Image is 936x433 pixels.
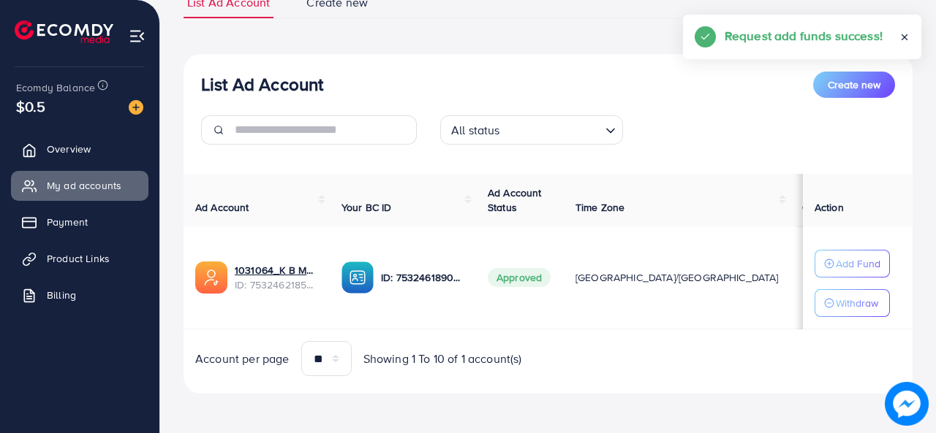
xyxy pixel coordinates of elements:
[235,263,318,277] a: 1031064_K B Martt_1753788033448
[47,215,88,229] span: Payment
[488,185,542,215] span: Ad Account Status
[575,200,624,215] span: Time Zone
[828,77,880,92] span: Create new
[815,200,844,215] span: Action
[47,288,76,302] span: Billing
[16,96,46,117] span: $0.5
[440,115,623,145] div: Search for option
[11,134,148,164] a: Overview
[341,200,392,215] span: Your BC ID
[836,255,880,272] p: Add Fund
[129,100,143,115] img: image
[195,350,290,367] span: Account per page
[16,80,95,95] span: Ecomdy Balance
[15,20,113,43] img: logo
[488,268,551,287] span: Approved
[235,277,318,292] span: ID: 7532462185281437697
[235,263,318,293] div: <span class='underline'>1031064_K B Martt_1753788033448</span></br>7532462185281437697
[575,270,779,285] span: [GEOGRAPHIC_DATA]/[GEOGRAPHIC_DATA]
[815,250,890,277] button: Add Fund
[381,269,464,286] p: ID: 7532461890761752592
[47,251,110,266] span: Product Links
[11,207,148,237] a: Payment
[448,120,503,141] span: All status
[195,261,227,294] img: ic-ads-acc.e4c84228.svg
[815,289,890,317] button: Withdraw
[195,200,249,215] span: Ad Account
[885,382,929,426] img: image
[11,244,148,273] a: Product Links
[129,28,146,45] img: menu
[11,280,148,310] a: Billing
[725,26,883,45] h5: Request add funds success!
[11,171,148,200] a: My ad accounts
[47,142,91,156] span: Overview
[505,117,600,141] input: Search for option
[47,178,121,193] span: My ad accounts
[813,72,895,98] button: Create new
[201,74,323,95] h3: List Ad Account
[341,261,374,294] img: ic-ba-acc.ded83a64.svg
[836,294,878,312] p: Withdraw
[363,350,522,367] span: Showing 1 To 10 of 1 account(s)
